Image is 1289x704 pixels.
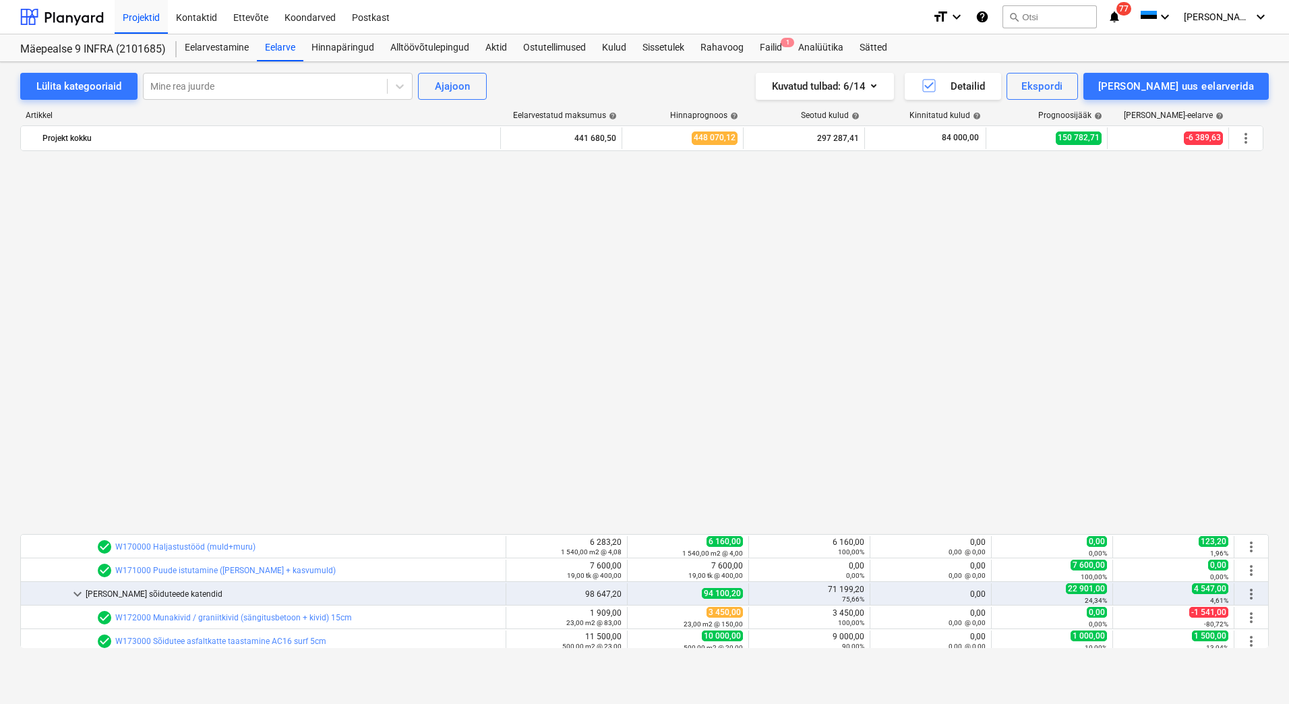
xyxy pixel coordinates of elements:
small: 19,00 tk @ 400,00 [688,572,743,579]
a: Failid1 [752,34,790,61]
div: 0,00 [876,561,986,580]
small: 500,00 m2 @ 20,00 [684,644,743,651]
small: 0,00% [1210,573,1228,581]
div: Analüütika [790,34,851,61]
span: 3 450,00 [707,607,743,618]
small: 19,00 tk @ 400,00 [567,572,622,579]
span: 22 901,00 [1066,583,1107,594]
small: 23,00 m2 @ 150,00 [684,620,743,628]
div: [PERSON_NAME] sõiduteede katendid [86,583,500,605]
span: 150 782,71 [1056,131,1102,144]
a: W173000 Sõidutee asfaltkatte taastamine AC16 surf 5cm [115,637,326,646]
button: Lülita kategooriaid [20,73,138,100]
div: 0,00 [754,561,864,580]
div: Prognoosijääk [1038,111,1102,120]
small: 100,00% [838,548,864,556]
button: Ajajoon [418,73,487,100]
span: 1 [781,38,794,47]
a: Alltöövõtulepingud [382,34,477,61]
small: 0,00% [1089,550,1107,557]
div: Artikkel [20,111,502,120]
button: Kuvatud tulbad:6/14 [756,73,894,100]
div: Kuvatud tulbad : 6/14 [772,78,878,95]
small: 1,96% [1210,550,1228,557]
div: Lülita kategooriaid [36,78,121,95]
span: keyboard_arrow_down [69,586,86,602]
div: [PERSON_NAME] uus eelarverida [1098,78,1254,95]
span: Rohkem tegevusi [1243,586,1259,602]
small: 100,00% [838,619,864,626]
div: 297 287,41 [749,127,859,149]
a: Sissetulek [634,34,692,61]
div: Mäepealse 9 INFRA (2101685) [20,42,160,57]
small: 75,66% [842,595,864,603]
span: help [849,112,860,120]
div: Detailid [921,78,985,95]
small: 500,00 m2 @ 23,00 [562,643,622,650]
small: 24,34% [1085,597,1107,604]
small: 0,00 @ 0,00 [949,643,986,650]
small: 1 540,00 m2 @ 4,08 [561,548,622,556]
span: Eelarvereal on 1 hinnapakkumist [96,562,113,579]
small: 0,00 @ 0,00 [949,572,986,579]
span: Eelarvereal on 1 hinnapakkumist [96,610,113,626]
a: Aktid [477,34,515,61]
span: 10 000,00 [702,630,743,641]
span: help [1091,112,1102,120]
div: [PERSON_NAME]-eelarve [1124,111,1224,120]
div: 3 450,00 [754,608,864,627]
small: 0,00 @ 0,00 [949,619,986,626]
div: 7 600,00 [633,561,743,580]
span: help [1213,112,1224,120]
i: keyboard_arrow_down [1253,9,1269,25]
div: Hinnaprognoos [670,111,738,120]
div: Eelarvestatud maksumus [513,111,617,120]
small: -80,72% [1204,620,1228,628]
i: Abikeskus [976,9,989,25]
a: Hinnapäringud [303,34,382,61]
span: search [1009,11,1019,22]
button: Otsi [1002,5,1097,28]
span: 4 547,00 [1192,583,1228,594]
a: Sätted [851,34,895,61]
iframe: Chat Widget [1222,639,1289,704]
div: 0,00 [876,589,986,599]
small: 23,00 m2 @ 83,00 [566,619,622,626]
a: Ostutellimused [515,34,594,61]
a: Eelarve [257,34,303,61]
a: W172000 Munakivid / graniitkivid (sängitusbetoon + kivid) 15cm [115,613,352,622]
small: 100,00% [1081,573,1107,581]
span: -1 541,00 [1189,607,1228,618]
span: 123,20 [1199,536,1228,547]
span: Rohkem tegevusi [1238,130,1254,146]
span: help [606,112,617,120]
div: 0,00 [876,632,986,651]
span: 0,00 [1208,560,1228,570]
button: [PERSON_NAME] uus eelarverida [1083,73,1269,100]
small: 0,00% [1089,620,1107,628]
span: Rohkem tegevusi [1243,539,1259,555]
button: Detailid [905,73,1001,100]
div: 1 909,00 [512,608,622,627]
small: 1 540,00 m2 @ 4,00 [682,550,743,557]
span: 94 100,20 [702,588,743,599]
small: 4,61% [1210,597,1228,604]
div: 0,00 [876,537,986,556]
div: 9 000,00 [754,632,864,651]
div: Failid [752,34,790,61]
div: Rahavoog [692,34,752,61]
span: [PERSON_NAME] [1184,11,1251,22]
div: 0,00 [876,608,986,627]
div: Kinnitatud kulud [909,111,981,120]
span: 0,00 [1087,536,1107,547]
div: Ekspordi [1021,78,1062,95]
span: help [727,112,738,120]
span: 84 000,00 [940,132,980,144]
span: 1 000,00 [1071,630,1107,641]
span: 1 500,00 [1192,630,1228,641]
